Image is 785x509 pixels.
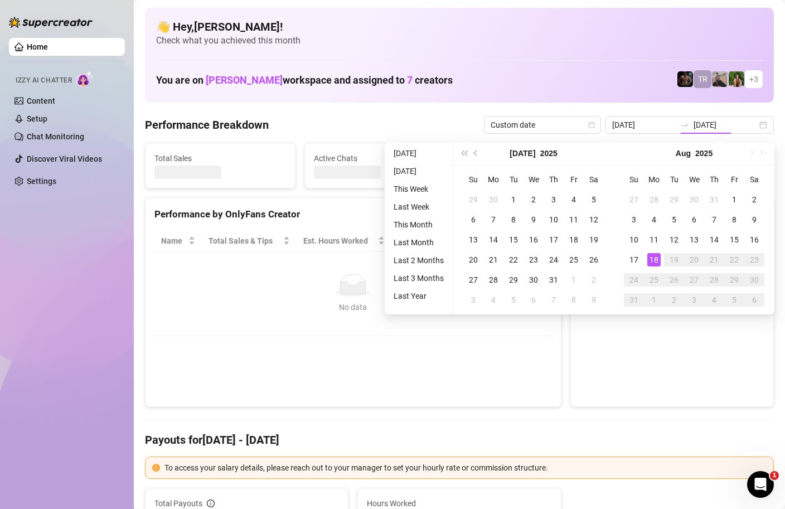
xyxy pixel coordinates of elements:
iframe: Intercom live chat [747,471,774,498]
span: TR [698,73,708,85]
img: logo-BBDzfeDw.svg [9,17,93,28]
span: Total Sales [154,152,286,164]
span: [PERSON_NAME] [206,74,283,86]
a: Discover Viral Videos [27,154,102,163]
th: Sales / Hour [391,230,463,252]
span: + 3 [749,73,758,85]
span: exclamation-circle [152,464,160,472]
span: to [680,120,689,129]
img: AI Chatter [76,71,94,87]
th: Total Sales & Tips [202,230,296,252]
span: calendar [588,122,595,128]
div: Performance by OnlyFans Creator [154,207,552,222]
th: Chat Conversion [463,230,552,252]
span: 1 [770,471,779,480]
img: Trent [677,71,693,87]
span: Active Chats [314,152,445,164]
input: Start date [612,119,676,131]
span: 7 [407,74,413,86]
span: swap-right [680,120,689,129]
span: Chat Conversion [470,235,536,247]
img: Nathaniel [729,71,744,87]
a: Settings [27,177,56,186]
div: To access your salary details, please reach out to your manager to set your hourly rate or commis... [164,462,767,474]
div: No data [166,301,541,313]
h4: 👋 Hey, [PERSON_NAME] ! [156,19,763,35]
h1: You are on workspace and assigned to creators [156,74,453,86]
span: Messages Sent [473,152,605,164]
span: Izzy AI Chatter [16,75,72,86]
a: Content [27,96,55,105]
h4: Performance Breakdown [145,117,269,133]
span: Sales / Hour [398,235,448,247]
input: End date [694,119,757,131]
span: Check what you achieved this month [156,35,763,47]
a: Chat Monitoring [27,132,84,141]
span: info-circle [207,500,215,507]
div: Est. Hours Worked [303,235,376,247]
a: Home [27,42,48,51]
div: Sales by OnlyFans Creator [580,207,764,222]
th: Name [154,230,202,252]
span: Total Sales & Tips [209,235,280,247]
img: LC [712,71,728,87]
span: Custom date [491,117,594,133]
span: Name [161,235,186,247]
h4: Payouts for [DATE] - [DATE] [145,432,774,448]
a: Setup [27,114,47,123]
